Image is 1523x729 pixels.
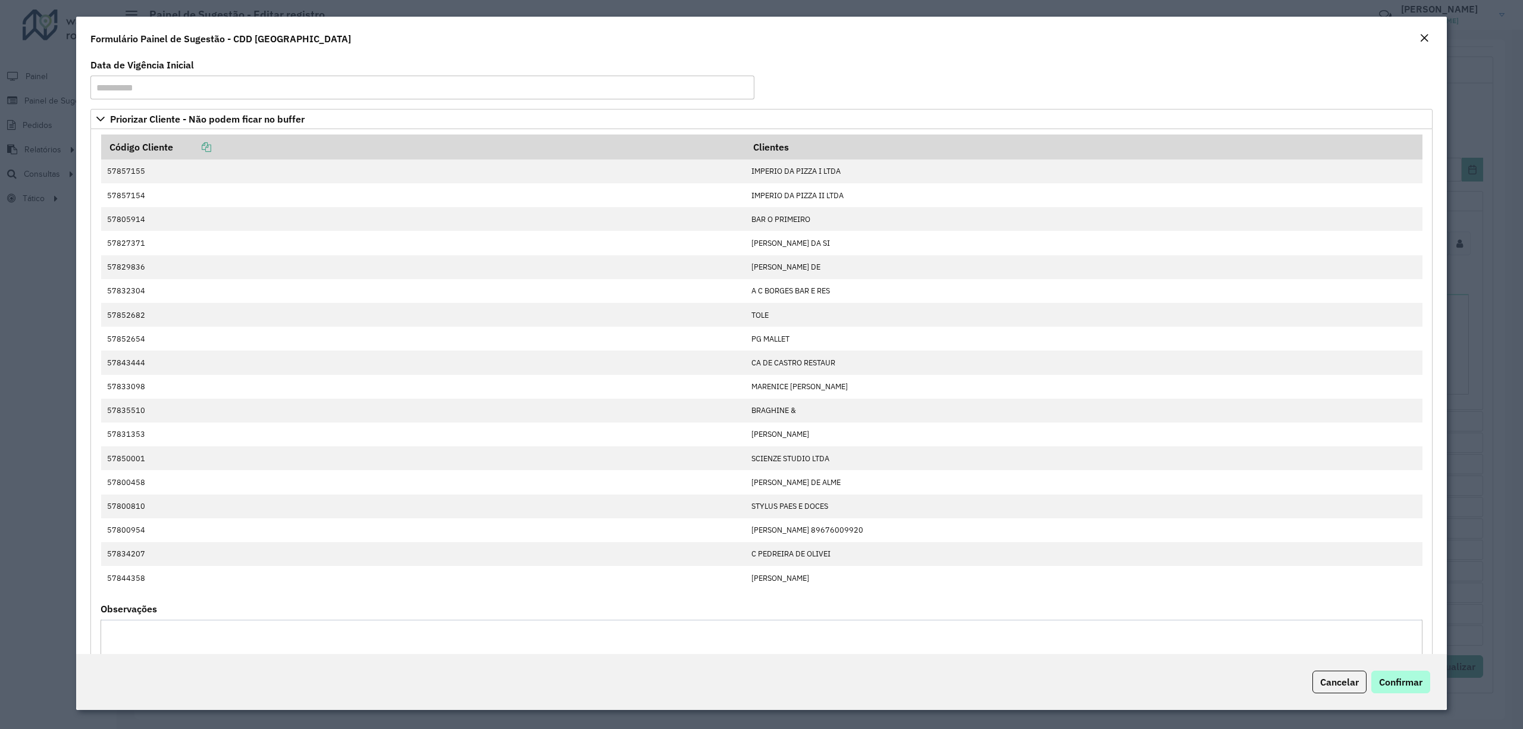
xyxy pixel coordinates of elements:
[745,399,1422,423] td: BRAGHINE &
[745,566,1422,590] td: [PERSON_NAME]
[101,566,745,590] td: 57844358
[101,207,745,231] td: 57805914
[101,303,745,327] td: 57852682
[745,518,1422,542] td: [PERSON_NAME] 89676009920
[101,183,745,207] td: 57857154
[90,58,194,72] label: Data de Vigência Inicial
[110,114,305,124] span: Priorizar Cliente - Não podem ficar no buffer
[101,159,745,183] td: 57857155
[745,495,1422,518] td: STYLUS PAES E DOCES
[101,542,745,566] td: 57834207
[745,303,1422,327] td: TOLE
[745,231,1422,255] td: [PERSON_NAME] DA SI
[1419,33,1429,43] em: Fechar
[1416,31,1433,46] button: Close
[101,470,745,494] td: 57800458
[745,327,1422,351] td: PG MALLET
[101,518,745,542] td: 57800954
[745,542,1422,566] td: C PEDREIRA DE OLIVEI
[101,399,745,423] td: 57835510
[745,423,1422,446] td: [PERSON_NAME]
[1379,676,1422,688] span: Confirmar
[745,470,1422,494] td: [PERSON_NAME] DE ALME
[101,231,745,255] td: 57827371
[745,375,1422,399] td: MARENICE [PERSON_NAME]
[745,351,1422,374] td: CA DE CASTRO RESTAUR
[745,183,1422,207] td: IMPERIO DA PIZZA II LTDA
[745,134,1422,159] th: Clientes
[101,327,745,351] td: 57852654
[1371,671,1430,693] button: Confirmar
[101,279,745,303] td: 57832304
[173,141,211,153] a: Copiar
[90,109,1433,129] a: Priorizar Cliente - Não podem ficar no buffer
[101,134,745,159] th: Código Cliente
[101,351,745,374] td: 57843444
[101,602,157,616] label: Observações
[1320,676,1359,688] span: Cancelar
[101,423,745,446] td: 57831353
[745,255,1422,279] td: [PERSON_NAME] DE
[101,255,745,279] td: 57829836
[745,279,1422,303] td: A C BORGES BAR E RES
[90,32,351,46] h4: Formulário Painel de Sugestão - CDD [GEOGRAPHIC_DATA]
[101,446,745,470] td: 57850001
[101,375,745,399] td: 57833098
[745,207,1422,231] td: BAR O PRIMEIRO
[745,159,1422,183] td: IMPERIO DA PIZZA I LTDA
[101,495,745,518] td: 57800810
[1312,671,1367,693] button: Cancelar
[745,446,1422,470] td: SCIENZE STUDIO LTDA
